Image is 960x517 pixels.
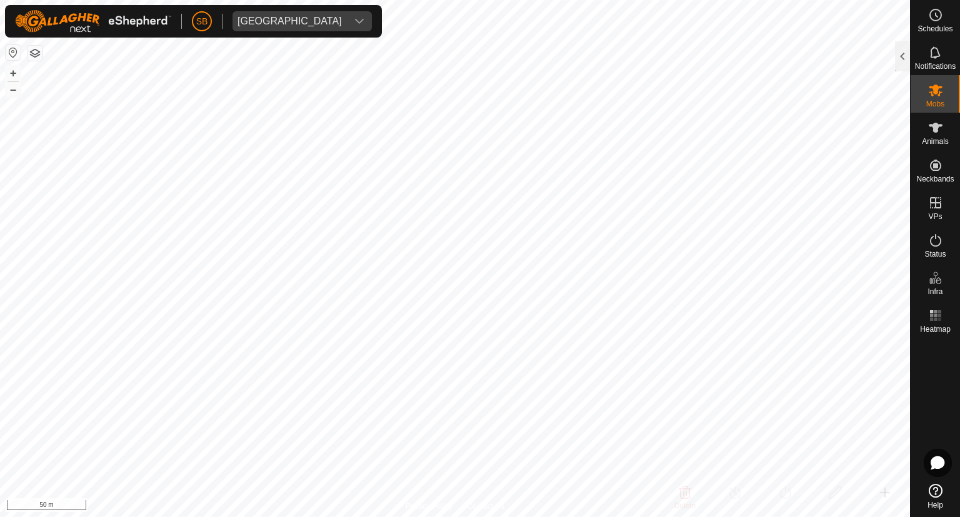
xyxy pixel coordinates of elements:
span: Animals [922,138,949,145]
span: Infra [927,288,942,295]
a: Contact Us [467,501,504,512]
button: + [6,66,21,81]
span: Heatmap [920,325,951,333]
span: Tangihanga station [232,11,347,31]
span: Notifications [915,63,956,70]
a: Privacy Policy [406,501,452,512]
span: Help [927,501,943,509]
a: Help [911,479,960,514]
div: dropdown trigger [347,11,372,31]
span: VPs [928,213,942,220]
span: Schedules [917,25,952,33]
button: Reset Map [6,45,21,60]
span: Status [924,250,946,258]
span: Mobs [926,100,944,108]
span: SB [196,15,208,28]
button: – [6,82,21,97]
button: Map Layers [27,46,42,61]
div: [GEOGRAPHIC_DATA] [237,16,342,26]
img: Gallagher Logo [15,10,171,33]
span: Neckbands [916,175,954,183]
